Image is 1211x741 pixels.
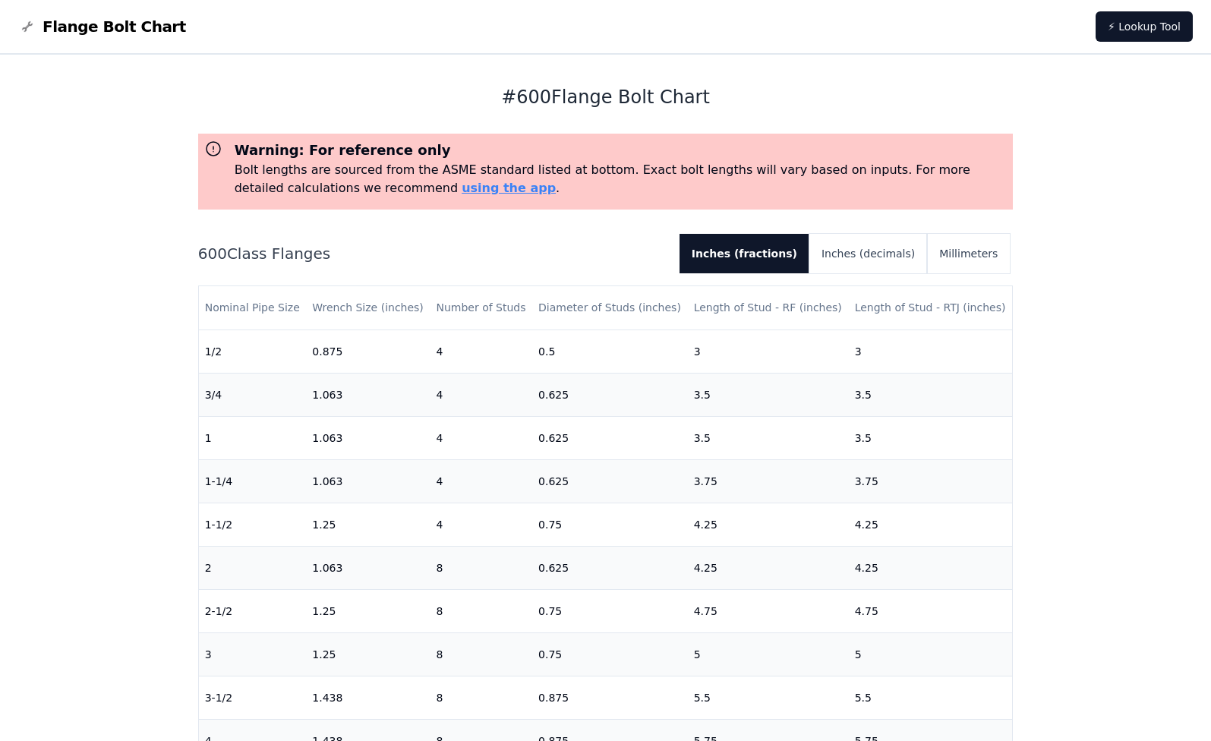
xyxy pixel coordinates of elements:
td: 1.063 [306,373,430,416]
a: ⚡ Lookup Tool [1096,11,1193,42]
h1: # 600 Flange Bolt Chart [198,85,1014,109]
td: 2-1/2 [199,589,307,632]
td: 4 [430,373,532,416]
td: 0.625 [532,546,688,589]
th: Wrench Size (inches) [306,286,430,330]
td: 1.063 [306,459,430,503]
th: Nominal Pipe Size [199,286,307,330]
a: using the app [462,181,556,195]
td: 8 [430,676,532,719]
td: 0.75 [532,632,688,676]
td: 8 [430,589,532,632]
td: 5 [688,632,849,676]
td: 1-1/4 [199,459,307,503]
th: Length of Stud - RF (inches) [688,286,849,330]
td: 3.75 [688,459,849,503]
p: Bolt lengths are sourced from the ASME standard listed at bottom. Exact bolt lengths will vary ba... [235,161,1008,197]
td: 1.438 [306,676,430,719]
td: 2 [199,546,307,589]
td: 3 [199,632,307,676]
td: 4.75 [688,589,849,632]
td: 1/2 [199,330,307,373]
h3: Warning: For reference only [235,140,1008,161]
td: 4.25 [849,546,1013,589]
td: 4.25 [849,503,1013,546]
td: 3.5 [688,416,849,459]
td: 5.5 [688,676,849,719]
td: 0.625 [532,416,688,459]
button: Inches (fractions) [680,234,809,273]
td: 4 [430,459,532,503]
td: 1.25 [306,503,430,546]
td: 3.75 [849,459,1013,503]
td: 3.5 [849,416,1013,459]
td: 0.875 [532,676,688,719]
button: Millimeters [927,234,1010,273]
td: 0.75 [532,589,688,632]
td: 4.25 [688,503,849,546]
td: 4.75 [849,589,1013,632]
td: 1.063 [306,546,430,589]
td: 5.5 [849,676,1013,719]
td: 8 [430,546,532,589]
span: Flange Bolt Chart [43,16,186,37]
h2: 600 Class Flanges [198,243,667,264]
td: 4 [430,503,532,546]
td: 0.625 [532,459,688,503]
th: Diameter of Studs (inches) [532,286,688,330]
td: 1 [199,416,307,459]
td: 1-1/2 [199,503,307,546]
a: Flange Bolt Chart LogoFlange Bolt Chart [18,16,186,37]
td: 5 [849,632,1013,676]
td: 1.25 [306,632,430,676]
td: 0.875 [306,330,430,373]
td: 3.5 [849,373,1013,416]
td: 4.25 [688,546,849,589]
td: 3 [688,330,849,373]
th: Number of Studs [430,286,532,330]
td: 4 [430,416,532,459]
td: 0.625 [532,373,688,416]
td: 3 [849,330,1013,373]
td: 4 [430,330,532,373]
td: 3.5 [688,373,849,416]
td: 3/4 [199,373,307,416]
td: 0.75 [532,503,688,546]
td: 1.25 [306,589,430,632]
th: Length of Stud - RTJ (inches) [849,286,1013,330]
td: 8 [430,632,532,676]
img: Flange Bolt Chart Logo [18,17,36,36]
td: 0.5 [532,330,688,373]
td: 3-1/2 [199,676,307,719]
button: Inches (decimals) [809,234,927,273]
td: 1.063 [306,416,430,459]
